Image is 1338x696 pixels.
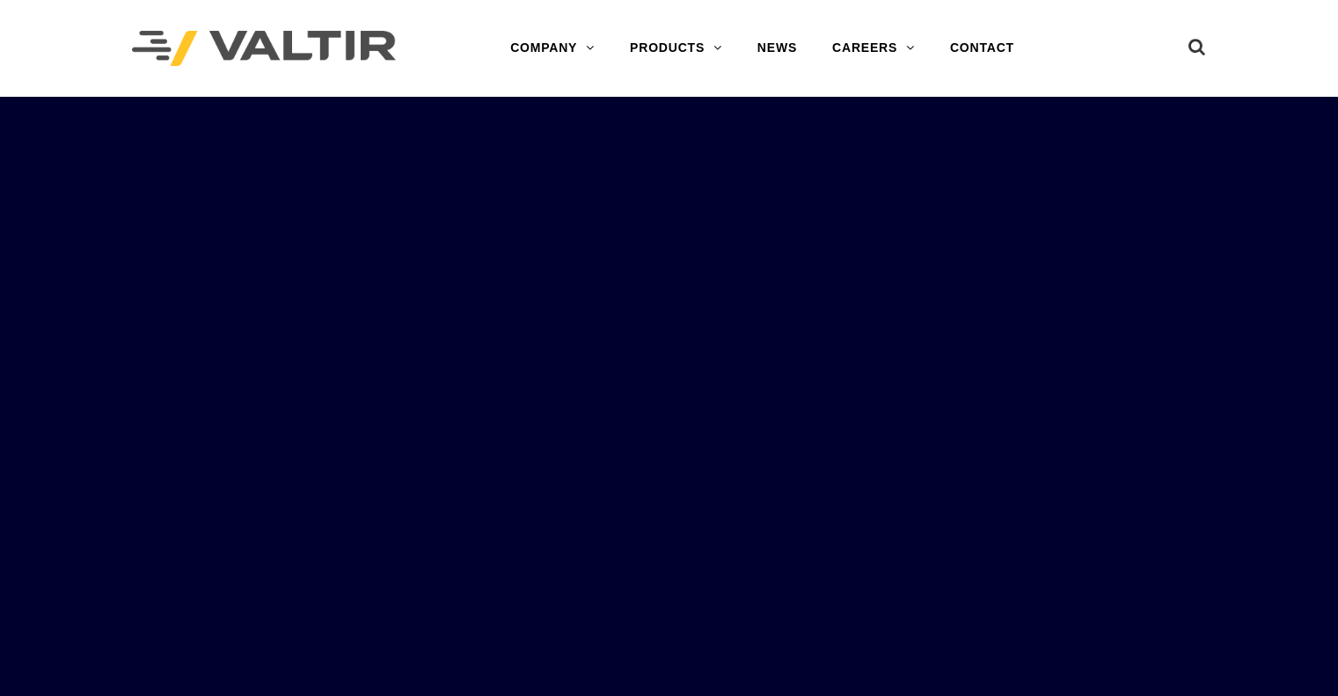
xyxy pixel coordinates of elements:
[815,31,932,66] a: CAREERS
[493,31,612,66] a: COMPANY
[740,31,815,66] a: NEWS
[132,31,396,67] img: Valtir
[932,31,1032,66] a: CONTACT
[612,31,740,66] a: PRODUCTS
